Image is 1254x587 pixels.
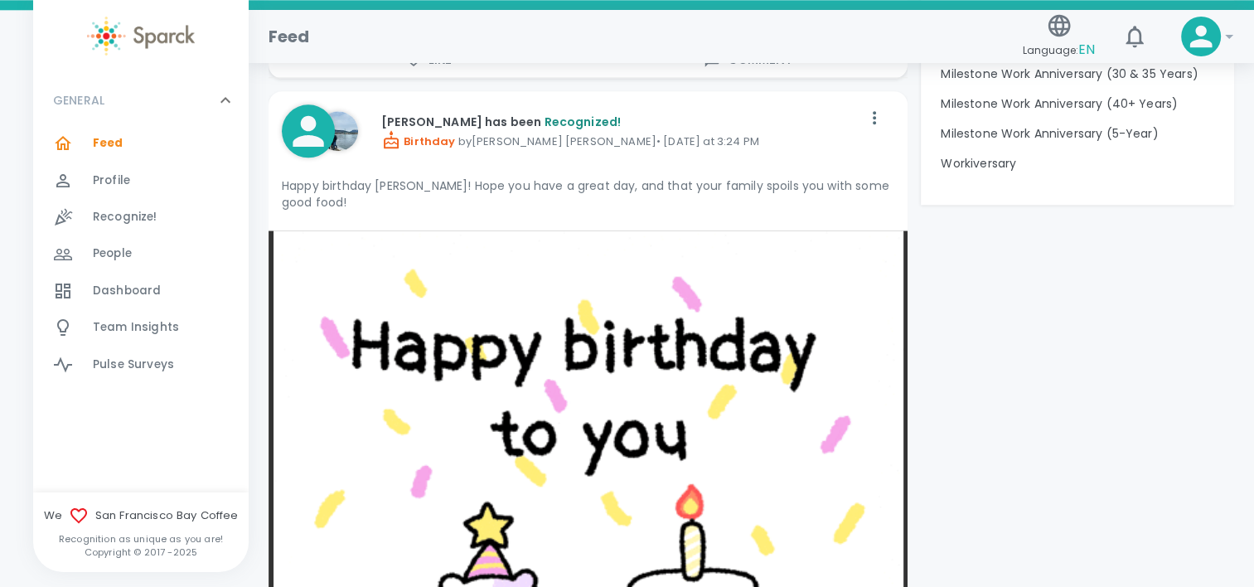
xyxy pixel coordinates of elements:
span: We San Francisco Bay Coffee [33,506,249,526]
p: Workiversary [941,155,1214,172]
a: Sparck logo [33,17,249,56]
a: Team Insights [33,309,249,346]
span: People [93,245,132,262]
a: Profile [33,163,249,199]
p: Happy birthday [PERSON_NAME]! Hope you have a great day, and that your family spoils you with som... [282,177,894,211]
span: Team Insights [93,319,179,336]
p: by [PERSON_NAME] [PERSON_NAME] • [DATE] at 3:24 PM [381,130,861,150]
span: Recognize! [93,209,157,226]
span: Birthday [381,133,455,149]
p: [PERSON_NAME] has been [381,114,861,130]
img: Picture of Anna Belle Heredia [318,111,358,151]
p: GENERAL [53,92,104,109]
span: Recognized! [544,114,621,130]
p: Recognition as unique as you are! [33,532,249,546]
div: GENERAL [33,125,249,390]
span: Dashboard [93,283,161,299]
span: EN [1078,40,1095,59]
a: Feed [33,125,249,162]
img: Sparck logo [87,17,195,56]
a: Dashboard [33,273,249,309]
button: Language:EN [1016,7,1101,66]
a: People [33,235,249,272]
a: Recognize! [33,199,249,235]
span: Profile [93,172,130,189]
p: Milestone Work Anniversary (40+ Years) [941,95,1214,112]
h1: Feed [269,23,310,50]
span: Pulse Surveys [93,357,174,373]
p: Copyright © 2017 - 2025 [33,546,249,559]
p: Milestone Work Anniversary (5-Year) [941,125,1214,142]
a: Pulse Surveys [33,347,249,383]
span: Language: [1023,39,1095,61]
span: Feed [93,135,123,152]
p: Milestone Work Anniversary (30 & 35 Years) [941,65,1214,82]
div: GENERAL [33,75,249,125]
